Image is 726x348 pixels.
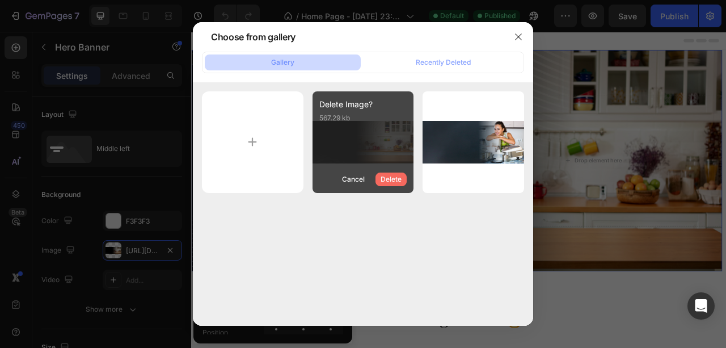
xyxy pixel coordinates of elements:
[375,173,407,186] button: Delete
[211,30,296,44] div: Choose from gallery
[423,121,524,163] img: image
[319,98,414,110] div: Delete Image?
[337,173,370,186] button: Cancel
[687,292,715,320] div: Open Intercom Messenger
[319,112,414,124] p: 567.29 kb
[14,30,60,40] div: Hero Banner
[10,82,319,153] p: Enjoy 20% OFF with Ecom New Collection
[10,164,292,192] p: We have everything you need. Be your own stylist whenever and wherever you wish.
[20,227,157,241] div: SHOP THE ECOM COLLECTION
[271,57,294,68] div: Gallery
[416,57,471,68] div: Recently Deleted
[205,54,361,70] button: Gallery
[365,54,521,70] button: Recently Deleted
[488,160,548,169] div: Drop element here
[381,174,402,185] div: Delete
[9,220,168,248] button: SHOP THE ECOM COLLECTION
[342,174,365,185] div: Cancel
